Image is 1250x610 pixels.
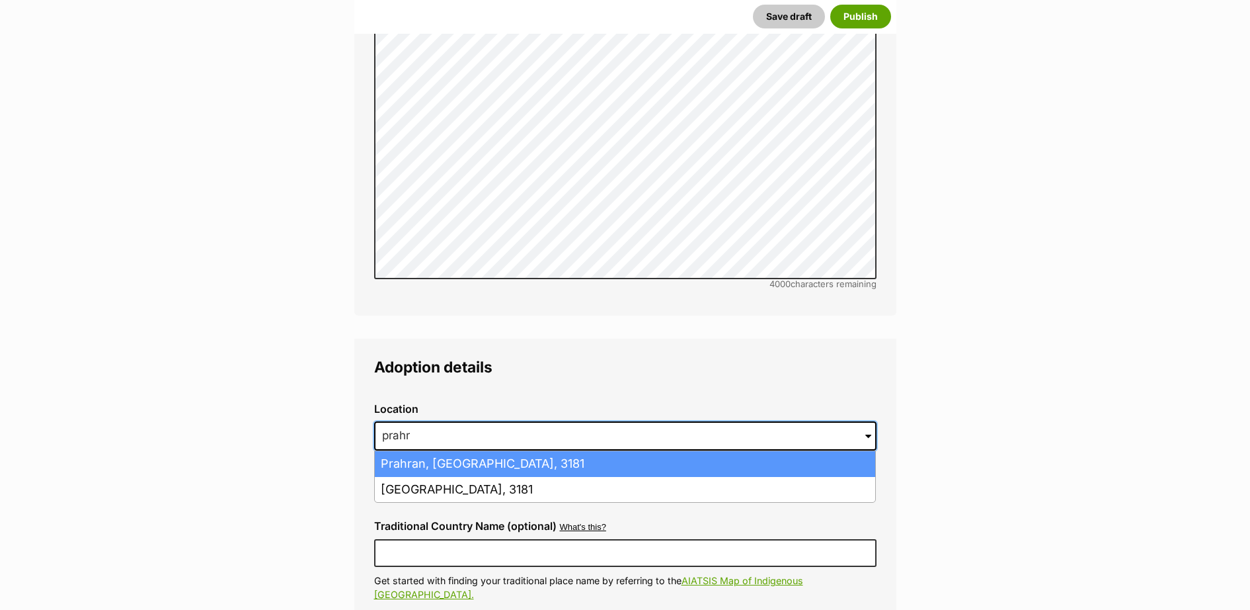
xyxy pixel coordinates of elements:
[375,477,875,503] li: [GEOGRAPHIC_DATA], 3181
[375,451,875,477] li: Prahran, [GEOGRAPHIC_DATA], 3181
[753,5,825,28] button: Save draft
[374,359,877,376] legend: Adoption details
[374,403,877,415] label: Location
[830,5,891,28] button: Publish
[374,574,877,602] p: Get started with finding your traditional place name by referring to the
[374,520,557,532] label: Traditional Country Name (optional)
[374,279,877,289] div: characters remaining
[769,279,791,289] span: 4000
[374,421,877,451] input: Enter suburb or postcode
[560,523,606,533] button: What's this?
